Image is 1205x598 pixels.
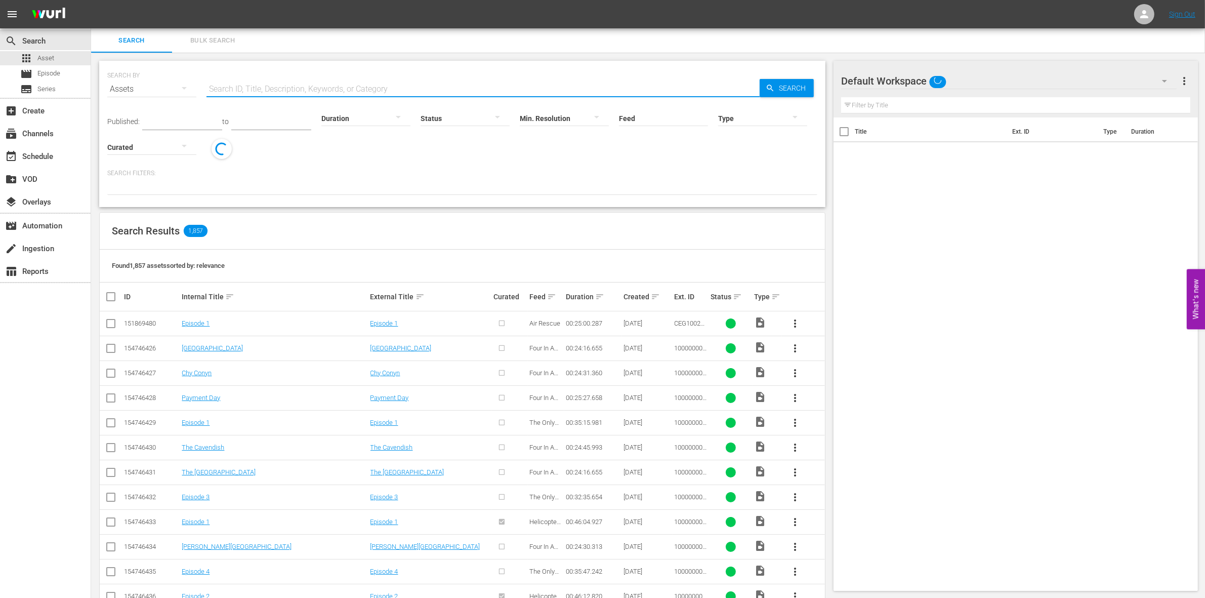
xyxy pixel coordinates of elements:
button: more_vert [783,560,807,584]
span: more_vert [789,541,801,553]
span: Video [754,416,766,428]
span: Four In A Bed [529,444,558,459]
span: Found 1,857 assets sorted by: relevance [112,262,225,269]
span: Video [754,565,766,577]
span: Asset [20,52,32,64]
span: Video [754,540,766,552]
th: Duration [1125,117,1186,146]
span: CEG10028461 [675,320,705,335]
span: more_vert [789,317,801,330]
span: Video [754,316,766,329]
div: Internal Title [182,291,367,303]
span: Helicopter ER [529,518,561,533]
div: Feed [529,291,563,303]
div: 00:35:15.981 [566,419,620,426]
a: Episode 1 [370,419,398,426]
button: more_vert [783,336,807,361]
span: Bulk Search [178,35,247,47]
span: The Only Way is Essex - Clean [529,493,559,524]
div: [DATE] [624,468,671,476]
a: The Cavendish [370,444,413,451]
span: sort [595,292,604,301]
span: Create [5,105,17,117]
span: more_vert [789,442,801,454]
span: more_vert [789,491,801,503]
div: 151869480 [124,320,179,327]
span: sort [651,292,660,301]
span: Video [754,341,766,353]
a: [PERSON_NAME][GEOGRAPHIC_DATA] [182,543,292,550]
span: 1000000000121 [675,419,707,434]
button: Open Feedback Widget [1187,269,1205,329]
div: Type [754,291,780,303]
button: more_vert [783,361,807,385]
span: Overlays [5,196,17,208]
span: sort [733,292,742,301]
a: Episode 3 [370,493,398,501]
button: more_vert [783,411,807,435]
a: Episode 1 [370,320,398,327]
div: 00:32:35.654 [566,493,620,501]
div: 00:46:04.927 [566,518,620,526]
button: more_vert [783,435,807,460]
div: [DATE] [624,344,671,352]
span: more_vert [789,392,801,404]
span: 1000000015102 [675,394,707,409]
div: [DATE] [624,394,671,402]
span: Episode [20,68,32,80]
img: ans4CAIJ8jUAAAAAAAAAAAAAAAAAAAAAAAAgQb4GAAAAAAAAAAAAAAAAAAAAAAAAJMjXAAAAAAAAAAAAAAAAAAAAAAAAgAT5G... [24,3,73,26]
span: Series [37,84,56,94]
div: 00:24:16.655 [566,344,620,352]
div: Default Workspace [841,67,1177,95]
span: more_vert [789,417,801,429]
span: more_vert [789,516,801,528]
span: Series [20,83,32,95]
div: 00:25:00.287 [566,320,620,327]
span: Video [754,515,766,527]
a: The [GEOGRAPHIC_DATA] [182,468,256,476]
span: 1000000015104 [675,543,707,558]
div: 154746427 [124,369,179,377]
a: The [GEOGRAPHIC_DATA] [370,468,444,476]
th: Title [855,117,1006,146]
th: Type [1097,117,1125,146]
button: more_vert [783,485,807,509]
div: 00:24:30.313 [566,543,620,550]
span: 1000000015053 [675,518,707,533]
button: more_vert [783,386,807,410]
div: 154746432 [124,493,179,501]
div: 154746429 [124,419,179,426]
a: [GEOGRAPHIC_DATA] [370,344,432,352]
span: Video [754,441,766,453]
button: more_vert [783,311,807,336]
span: 1000000015101 [675,344,707,360]
span: Schedule [5,150,17,163]
span: Search Results [112,225,180,237]
th: Ext. ID [1007,117,1098,146]
a: Episode 1 [182,419,210,426]
a: Sign Out [1169,10,1195,18]
span: Video [754,490,766,502]
span: more_vert [789,342,801,354]
button: more_vert [783,535,807,559]
div: External Title [370,291,490,303]
a: Payment Day [182,394,220,402]
span: Episode [37,68,60,78]
a: Chy Conyn [370,369,400,377]
button: Search [760,79,814,97]
span: Air Rescue [529,320,560,327]
span: Search [97,35,166,47]
span: 1000000000120 [675,493,707,508]
span: 1,857 [184,225,207,237]
span: Four In A Bed [529,369,558,384]
a: Episode 4 [182,568,210,575]
span: Four In A Bed [529,394,558,409]
div: 154746435 [124,568,179,575]
div: 154746431 [124,468,179,476]
div: 154746434 [124,543,179,550]
span: VOD [5,173,17,185]
a: [PERSON_NAME][GEOGRAPHIC_DATA] [370,543,480,550]
div: [DATE] [624,320,671,327]
div: [DATE] [624,568,671,575]
span: Video [754,465,766,477]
